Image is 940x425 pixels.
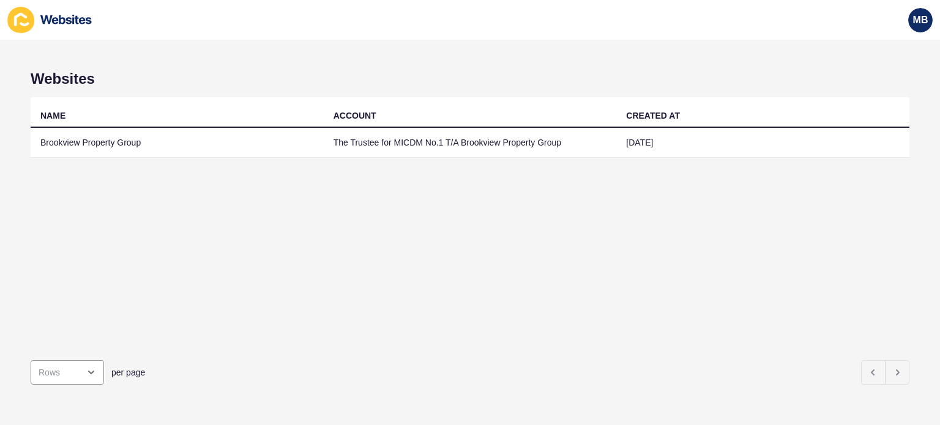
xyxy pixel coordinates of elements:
[40,109,65,122] div: NAME
[31,70,909,87] h1: Websites
[111,366,145,379] span: per page
[616,128,909,158] td: [DATE]
[913,14,928,26] span: MB
[31,128,324,158] td: Brookview Property Group
[324,128,617,158] td: The Trustee for MICDM No.1 T/A Brookview Property Group
[31,360,104,385] div: open menu
[626,109,680,122] div: CREATED AT
[334,109,376,122] div: ACCOUNT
